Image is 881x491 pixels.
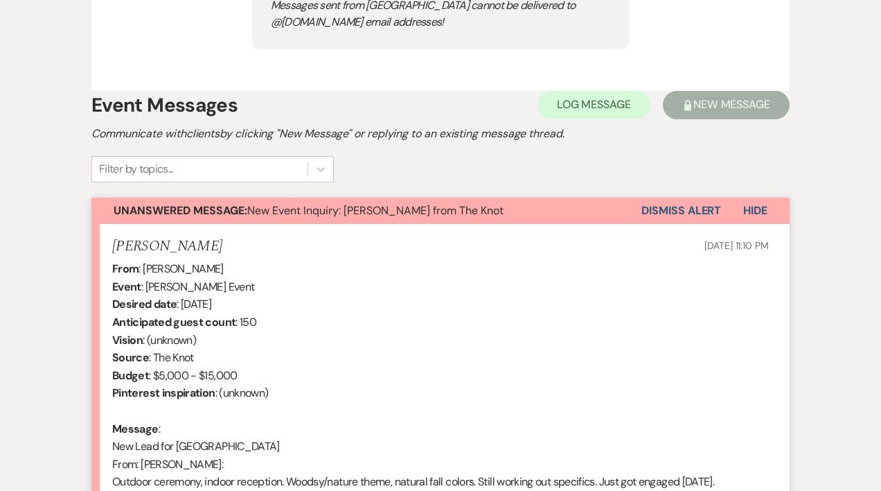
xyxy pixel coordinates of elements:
strong: Unanswered Message: [114,203,247,218]
button: Log Message [537,91,650,119]
button: Unanswered Message:New Event Inquiry: [PERSON_NAME] from The Knot [91,198,641,224]
b: Desired date [112,297,177,311]
div: Filter by topics... [99,161,173,178]
button: Dismiss Alert [641,198,721,224]
button: New Message [663,91,790,119]
span: [DATE] 11:10 PM [704,239,769,252]
b: Pinterest inspiration [112,386,215,400]
b: Budget [112,368,149,383]
b: Event [112,279,141,294]
span: New Message [693,97,770,112]
b: Message [112,422,159,436]
h2: Communicate with clients by clicking "New Message" or replying to an existing message thread. [91,126,790,142]
h1: Event Messages [91,91,238,120]
b: From [112,261,139,276]
span: Log Message [557,97,631,112]
button: Hide [721,198,790,224]
h5: [PERSON_NAME] [112,238,222,255]
b: Anticipated guest count [112,315,235,329]
b: Source [112,350,149,365]
b: Vision [112,333,143,347]
span: New Event Inquiry: [PERSON_NAME] from The Knot [114,203,504,218]
span: Hide [743,203,767,218]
